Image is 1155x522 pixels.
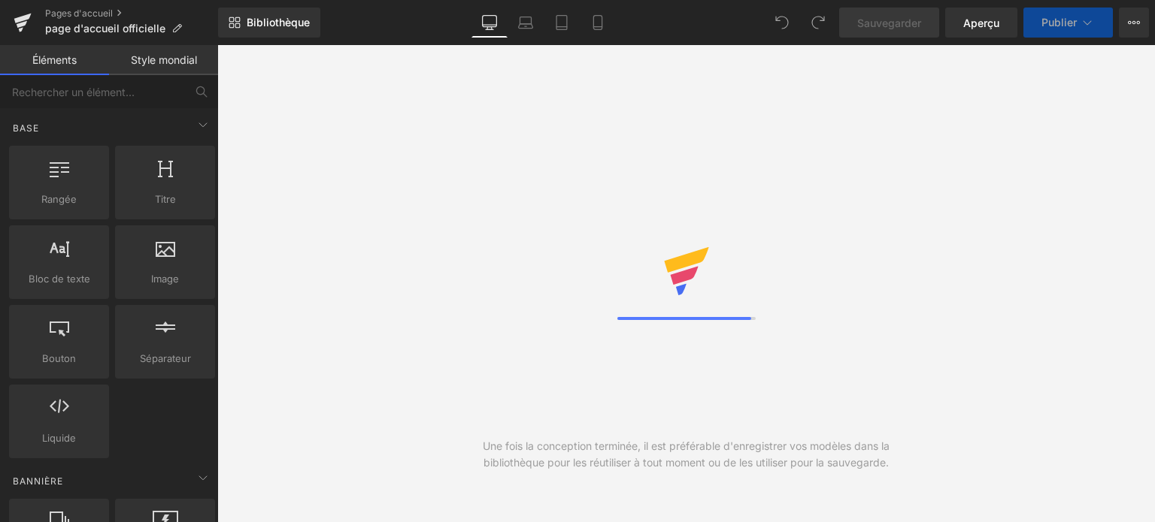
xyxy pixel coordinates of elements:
a: Ordinateur portable [508,8,544,38]
a: Nouvelle bibliothèque [218,8,320,38]
font: Bibliothèque [247,16,310,29]
a: Pages d'accueil [45,8,218,20]
font: Aperçu [963,17,999,29]
a: Bureau [471,8,508,38]
font: Style mondial [131,53,197,66]
font: Éléments [32,53,77,66]
font: Bannière [13,475,63,487]
font: page d'accueil officielle [45,22,165,35]
font: Publier [1041,16,1077,29]
font: Une fois la conception terminée, il est préférable d'enregistrer vos modèles dans la bibliothèque... [483,439,890,469]
font: Liquide [42,432,76,444]
a: Comprimé [544,8,580,38]
font: Séparateur [140,352,191,364]
a: Aperçu [945,8,1017,38]
button: Plus [1119,8,1149,38]
button: Défaire [767,8,797,38]
font: Bouton [42,352,76,364]
a: Mobile [580,8,616,38]
font: Image [151,273,179,285]
font: Rangée [41,193,77,205]
font: Pages d'accueil [45,8,113,19]
button: Refaire [803,8,833,38]
font: Bloc de texte [29,273,90,285]
font: Titre [155,193,176,205]
font: Sauvegarder [857,17,921,29]
button: Publier [1023,8,1113,38]
font: Base [13,122,39,134]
